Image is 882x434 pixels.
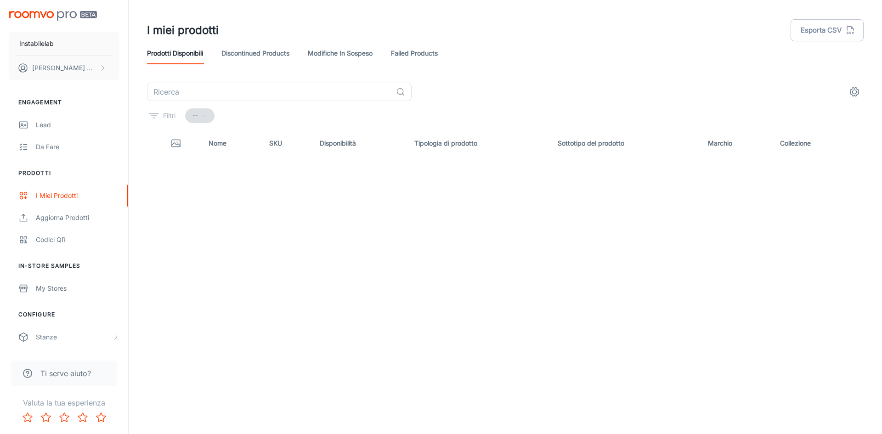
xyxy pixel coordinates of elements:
[147,22,219,39] h1: I miei prodotti
[36,332,112,342] div: Stanze
[19,39,54,49] p: Instabilelab
[9,11,97,21] img: Roomvo PRO Beta
[308,42,373,64] a: Modifiche in sospeso
[37,408,55,427] button: Rate 2 star
[36,191,119,201] div: I miei prodotti
[7,397,121,408] p: Valuta la tua esperienza
[36,283,119,293] div: My Stores
[701,130,773,156] th: Marchio
[9,56,119,80] button: [PERSON_NAME] Menin
[170,138,181,149] svg: Thumbnail
[550,130,701,156] th: Sottotipo del prodotto
[791,19,864,41] button: Esporta CSV
[36,235,119,245] div: Codici QR
[312,130,407,156] th: Disponibilità
[845,83,864,101] button: settings
[221,42,289,64] a: Discontinued Products
[55,408,73,427] button: Rate 3 star
[407,130,550,156] th: Tipologia di prodotto
[32,63,97,73] p: [PERSON_NAME] Menin
[147,83,392,101] input: Ricerca
[73,408,92,427] button: Rate 4 star
[773,130,864,156] th: Collezione
[9,32,119,56] button: Instabilelab
[40,368,91,379] span: Ti serve aiuto?
[36,120,119,130] div: Lead
[36,213,119,223] div: Aggiorna prodotti
[36,142,119,152] div: Da fare
[92,408,110,427] button: Rate 5 star
[147,42,203,64] a: Prodotti disponibili
[391,42,438,64] a: Failed Products
[18,408,37,427] button: Rate 1 star
[201,130,261,156] th: Nome
[262,130,313,156] th: SKU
